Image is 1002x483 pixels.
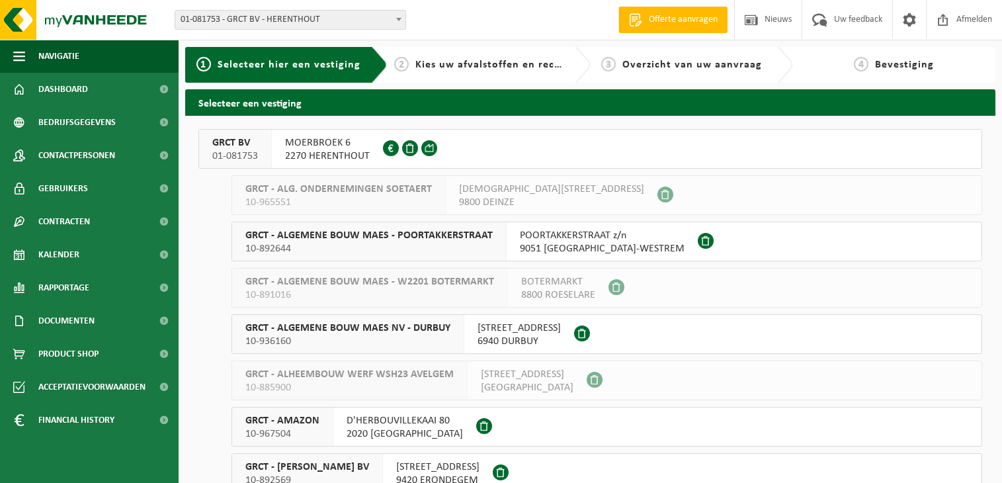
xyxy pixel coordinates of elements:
[198,129,982,169] button: GRCT BV 01-081753 MOERBROEK 62270 HERENTHOUT
[245,427,319,441] span: 10-967504
[285,136,370,150] span: MOERBROEK 6
[38,40,79,73] span: Navigatie
[245,381,454,394] span: 10-885900
[521,275,595,288] span: BOTERMARKT
[245,461,369,474] span: GRCT - [PERSON_NAME] BV
[245,288,494,302] span: 10-891016
[520,229,685,242] span: POORTAKKERSTRAAT z/n
[231,314,982,354] button: GRCT - ALGEMENE BOUW MAES NV - DURBUY 10-936160 [STREET_ADDRESS]6940 DURBUY
[38,73,88,106] span: Dashboard
[38,238,79,271] span: Kalender
[196,57,211,71] span: 1
[231,407,982,447] button: GRCT - AMAZON 10-967504 D'HERBOUVILLEKAAI 802020 [GEOGRAPHIC_DATA]
[175,10,406,30] span: 01-081753 - GRCT BV - HERENTHOUT
[245,229,493,242] span: GRCT - ALGEMENE BOUW MAES - POORTAKKERSTRAAT
[854,57,868,71] span: 4
[38,404,114,437] span: Financial History
[481,368,573,381] span: [STREET_ADDRESS]
[347,414,463,427] span: D'HERBOUVILLEKAAI 80
[347,427,463,441] span: 2020 [GEOGRAPHIC_DATA]
[481,381,573,394] span: [GEOGRAPHIC_DATA]
[646,13,721,26] span: Offerte aanvragen
[478,335,561,348] span: 6940 DURBUY
[285,150,370,163] span: 2270 HERENTHOUT
[245,275,494,288] span: GRCT - ALGEMENE BOUW MAES - W2201 BOTERMARKT
[520,242,685,255] span: 9051 [GEOGRAPHIC_DATA]-WESTREM
[38,337,99,371] span: Product Shop
[396,461,480,474] span: [STREET_ADDRESS]
[245,414,319,427] span: GRCT - AMAZON
[212,150,258,163] span: 01-081753
[622,60,762,70] span: Overzicht van uw aanvraag
[618,7,728,33] a: Offerte aanvragen
[245,196,432,209] span: 10-965551
[218,60,360,70] span: Selecteer hier een vestiging
[245,368,454,381] span: GRCT - ALHEEMBOUW WERF WSH23 AVELGEM
[478,322,561,335] span: [STREET_ADDRESS]
[38,271,89,304] span: Rapportage
[521,288,595,302] span: 8800 ROESELARE
[875,60,934,70] span: Bevestiging
[38,172,88,205] span: Gebruikers
[38,371,146,404] span: Acceptatievoorwaarden
[185,89,995,115] h2: Selecteer een vestiging
[175,11,405,29] span: 01-081753 - GRCT BV - HERENTHOUT
[38,106,116,139] span: Bedrijfsgegevens
[245,335,450,348] span: 10-936160
[601,57,616,71] span: 3
[212,136,258,150] span: GRCT BV
[415,60,597,70] span: Kies uw afvalstoffen en recipiënten
[394,57,409,71] span: 2
[38,205,90,238] span: Contracten
[245,183,432,196] span: GRCT - ALG. ONDERNEMINGEN SOETAERT
[245,242,493,255] span: 10-892644
[38,139,115,172] span: Contactpersonen
[245,322,450,335] span: GRCT - ALGEMENE BOUW MAES NV - DURBUY
[38,304,95,337] span: Documenten
[231,222,982,261] button: GRCT - ALGEMENE BOUW MAES - POORTAKKERSTRAAT 10-892644 POORTAKKERSTRAAT z/n9051 [GEOGRAPHIC_DATA]...
[459,196,644,209] span: 9800 DEINZE
[459,183,644,196] span: [DEMOGRAPHIC_DATA][STREET_ADDRESS]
